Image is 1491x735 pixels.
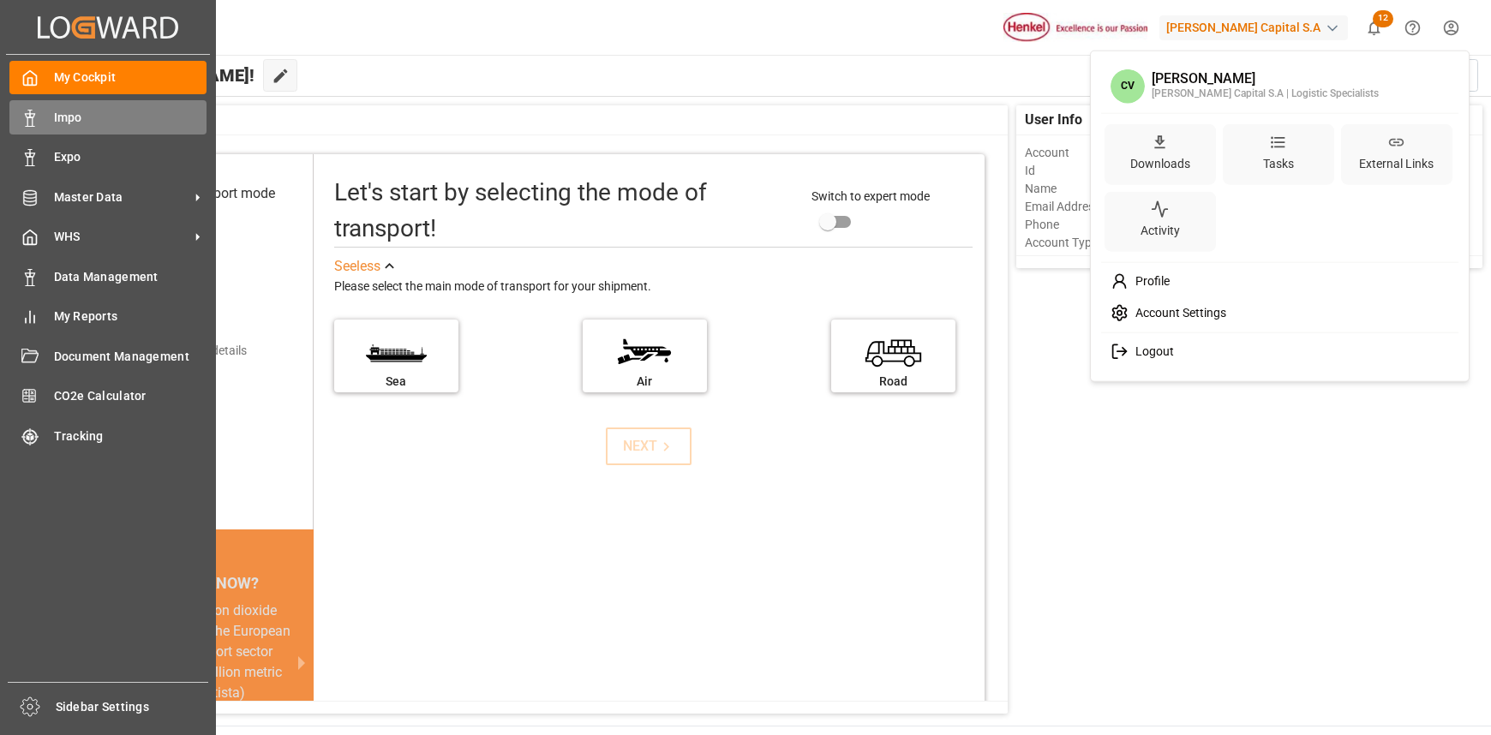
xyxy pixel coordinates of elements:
span: Data Management [54,268,207,286]
span: User Info [1025,110,1082,130]
div: Select transport mode [142,183,275,204]
button: show 12 new notifications [1355,9,1393,47]
div: See less [334,256,380,277]
div: [PERSON_NAME] [1152,71,1379,87]
span: 12 [1373,10,1393,27]
span: Tracking [54,427,207,445]
div: [PERSON_NAME] Capital S.A | Logistic Specialists [1152,86,1379,101]
span: My Cockpit [54,69,207,87]
span: CO2e Calculator [54,387,207,405]
div: Downloads [1127,151,1194,176]
span: Account [1025,144,1102,162]
span: Email Address [1025,198,1102,216]
div: Air [591,373,698,391]
div: Road [840,373,947,391]
span: Document Management [54,348,207,366]
span: Id [1025,162,1102,180]
span: Profile [1129,274,1170,290]
span: Expo [54,148,207,166]
span: Name [1025,180,1102,198]
span: Switch to expert mode [811,189,930,203]
span: WHS [54,228,189,246]
span: Impo [54,109,207,127]
img: Henkel%20logo.jpg_1689854090.jpg [1003,13,1147,43]
div: Sea [343,373,450,391]
button: Help Center [1393,9,1432,47]
div: Please select the main mode of transport for your shipment. [334,277,973,297]
span: Phone [1025,216,1102,234]
div: Activity [1137,218,1183,243]
span: My Reports [54,308,207,326]
span: Logout [1129,344,1174,360]
button: next slide / item [290,601,314,724]
div: [PERSON_NAME] Capital S.A [1159,15,1348,40]
div: NEXT [623,436,675,457]
span: CV [1111,69,1145,103]
span: Sidebar Settings [56,698,209,716]
div: Tasks [1260,151,1297,176]
div: Let's start by selecting the mode of transport! [334,175,794,247]
div: External Links [1356,151,1437,176]
span: Master Data [54,188,189,206]
span: Account Settings [1129,306,1226,321]
span: Account Type [1025,234,1102,252]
